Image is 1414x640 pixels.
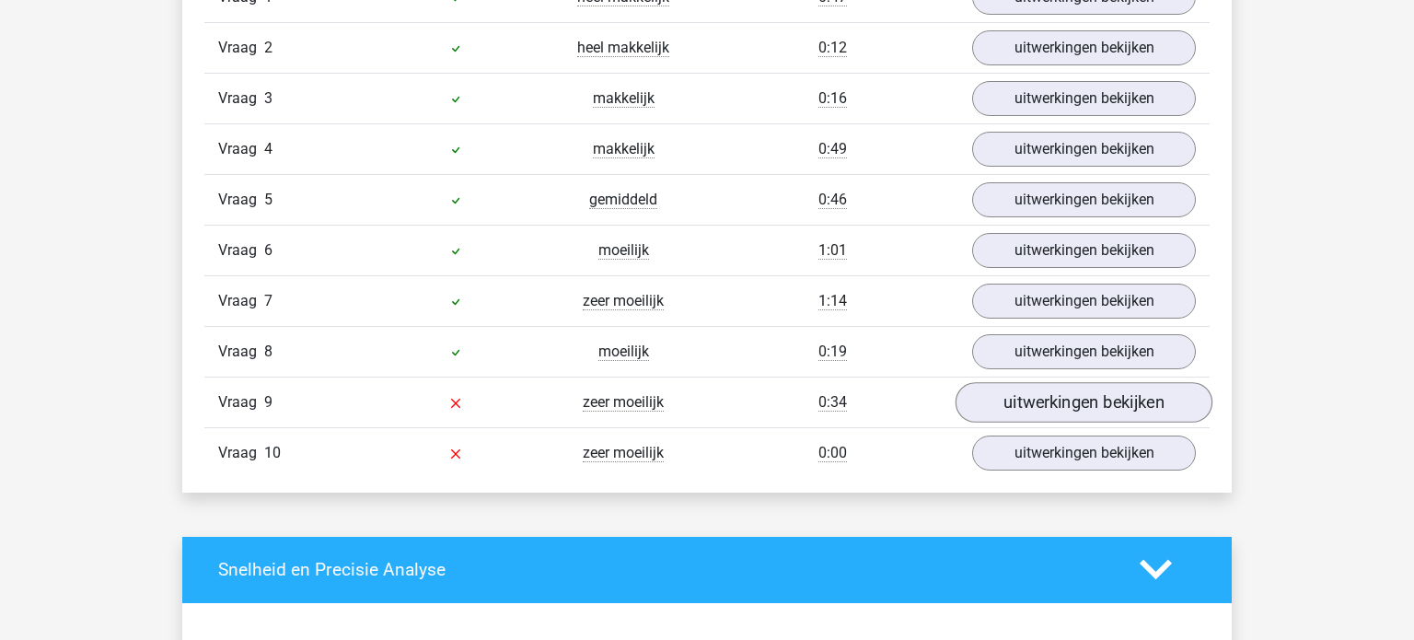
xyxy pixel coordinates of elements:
span: Vraag [218,239,264,262]
span: 0:16 [818,89,847,108]
span: 8 [264,343,272,360]
span: Vraag [218,442,264,464]
span: Vraag [218,290,264,312]
span: moeilijk [598,343,649,361]
a: uitwerkingen bekijken [972,132,1196,167]
a: uitwerkingen bekijken [972,182,1196,217]
span: makkelijk [593,89,655,108]
a: uitwerkingen bekijken [972,334,1196,369]
a: uitwerkingen bekijken [972,284,1196,319]
span: 0:00 [818,444,847,462]
span: 3 [264,89,272,107]
span: 0:34 [818,393,847,412]
span: 7 [264,292,272,309]
span: 0:46 [818,191,847,209]
h4: Snelheid en Precisie Analyse [218,559,1112,580]
a: uitwerkingen bekijken [956,382,1212,423]
a: uitwerkingen bekijken [972,30,1196,65]
span: 5 [264,191,272,208]
span: 0:49 [818,140,847,158]
span: 10 [264,444,281,461]
span: Vraag [218,391,264,413]
span: heel makkelijk [577,39,669,57]
span: 9 [264,393,272,411]
span: Vraag [218,37,264,59]
span: makkelijk [593,140,655,158]
span: Vraag [218,138,264,160]
span: zeer moeilijk [583,393,664,412]
span: 0:12 [818,39,847,57]
span: Vraag [218,189,264,211]
span: zeer moeilijk [583,292,664,310]
span: 4 [264,140,272,157]
span: 1:14 [818,292,847,310]
a: uitwerkingen bekijken [972,233,1196,268]
span: 6 [264,241,272,259]
span: Vraag [218,341,264,363]
span: Vraag [218,87,264,110]
span: moeilijk [598,241,649,260]
span: 1:01 [818,241,847,260]
span: zeer moeilijk [583,444,664,462]
span: 0:19 [818,343,847,361]
span: 2 [264,39,272,56]
a: uitwerkingen bekijken [972,81,1196,116]
span: gemiddeld [589,191,657,209]
a: uitwerkingen bekijken [972,436,1196,471]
